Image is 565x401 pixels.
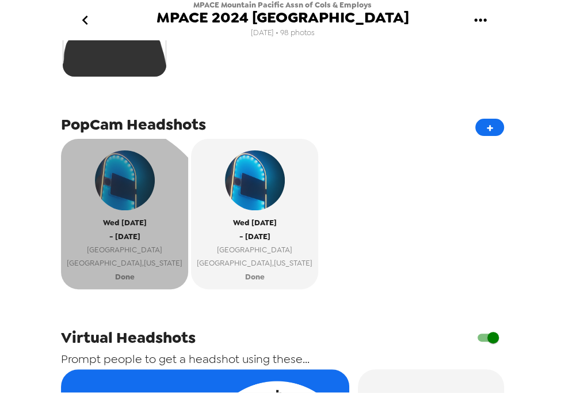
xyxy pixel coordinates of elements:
button: gallery menu [461,2,499,39]
span: [GEOGRAPHIC_DATA] , [US_STATE] [197,256,312,270]
span: - [DATE] [109,230,140,243]
span: Done [245,270,265,283]
span: PopCam Headshots [61,114,206,135]
button: go back [66,2,104,39]
span: Done [115,270,135,283]
span: Prompt people to get a headshot using these... [61,351,310,366]
span: [GEOGRAPHIC_DATA] , [US_STATE] [67,256,182,270]
span: Virtual Headshots [61,327,196,348]
span: [GEOGRAPHIC_DATA] [197,243,312,256]
img: popcam example [225,150,285,210]
span: [DATE] • 98 photos [251,25,315,41]
button: popcam exampleWed [DATE]- [DATE][GEOGRAPHIC_DATA][GEOGRAPHIC_DATA],[US_STATE]Done [191,139,318,289]
span: Wed [DATE] [233,216,277,229]
button: + [475,119,504,136]
img: popcam example [95,150,155,210]
span: MPACE 2024 [GEOGRAPHIC_DATA] [156,10,409,25]
span: - [DATE] [239,230,270,243]
span: [GEOGRAPHIC_DATA] [67,243,182,256]
button: popcam exampleWed [DATE]- [DATE][GEOGRAPHIC_DATA][GEOGRAPHIC_DATA],[US_STATE]Done [61,139,188,289]
span: Wed [DATE] [103,216,147,229]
